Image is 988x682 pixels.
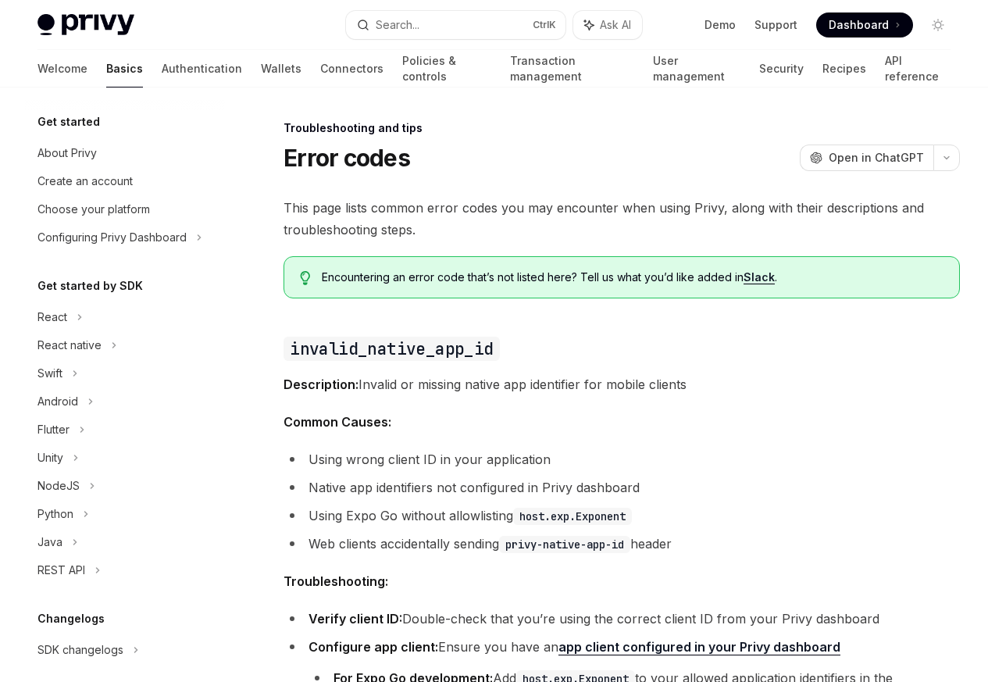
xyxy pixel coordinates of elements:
[37,112,100,131] h5: Get started
[284,337,499,361] code: invalid_native_app_id
[926,12,951,37] button: Toggle dark mode
[653,50,741,87] a: User management
[37,172,133,191] div: Create an account
[704,17,736,33] a: Demo
[37,609,105,628] h5: Changelogs
[162,50,242,87] a: Authentication
[284,477,960,498] li: Native app identifiers not configured in Privy dashboard
[284,373,960,395] span: Invalid or missing native app identifier for mobile clients
[829,150,924,166] span: Open in ChatGPT
[284,120,960,136] div: Troubleshooting and tips
[499,536,630,553] code: privy-native-app-id
[261,50,301,87] a: Wallets
[744,270,775,284] a: Slack
[37,277,143,295] h5: Get started by SDK
[573,11,642,39] button: Ask AI
[284,533,960,555] li: Web clients accidentally sending header
[759,50,804,87] a: Security
[284,448,960,470] li: Using wrong client ID in your application
[284,608,960,630] li: Double-check that you’re using the correct client ID from your Privy dashboard
[558,639,840,655] a: app client configured in your Privy dashboard
[376,16,419,34] div: Search...
[513,508,632,525] code: host.exp.Exponent
[37,50,87,87] a: Welcome
[346,11,565,39] button: Search...CtrlK
[284,505,960,527] li: Using Expo Go without allowlisting
[320,50,383,87] a: Connectors
[25,139,225,167] a: About Privy
[37,561,85,580] div: REST API
[37,505,73,523] div: Python
[829,17,889,33] span: Dashboard
[37,228,187,247] div: Configuring Privy Dashboard
[37,392,78,411] div: Android
[284,377,358,392] strong: Description:
[37,641,123,659] div: SDK changelogs
[284,197,960,241] span: This page lists common error codes you may encounter when using Privy, along with their descripti...
[37,336,102,355] div: React native
[533,19,556,31] span: Ctrl K
[37,308,67,327] div: React
[309,611,402,627] strong: Verify client ID:
[37,448,63,467] div: Unity
[37,533,62,552] div: Java
[106,50,143,87] a: Basics
[402,50,491,87] a: Policies & controls
[37,200,150,219] div: Choose your platform
[309,639,438,655] strong: Configure app client:
[885,50,951,87] a: API reference
[37,14,134,36] img: light logo
[510,50,633,87] a: Transaction management
[284,414,391,430] strong: Common Causes:
[816,12,913,37] a: Dashboard
[25,195,225,223] a: Choose your platform
[37,144,97,162] div: About Privy
[322,270,943,285] span: Encountering an error code that’s not listed here? Tell us what you’d like added in .
[754,17,797,33] a: Support
[37,477,80,495] div: NodeJS
[600,17,631,33] span: Ask AI
[800,145,933,171] button: Open in ChatGPT
[37,364,62,383] div: Swift
[284,144,410,172] h1: Error codes
[25,167,225,195] a: Create an account
[822,50,866,87] a: Recipes
[300,271,311,285] svg: Tip
[284,573,388,589] strong: Troubleshooting:
[37,420,70,439] div: Flutter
